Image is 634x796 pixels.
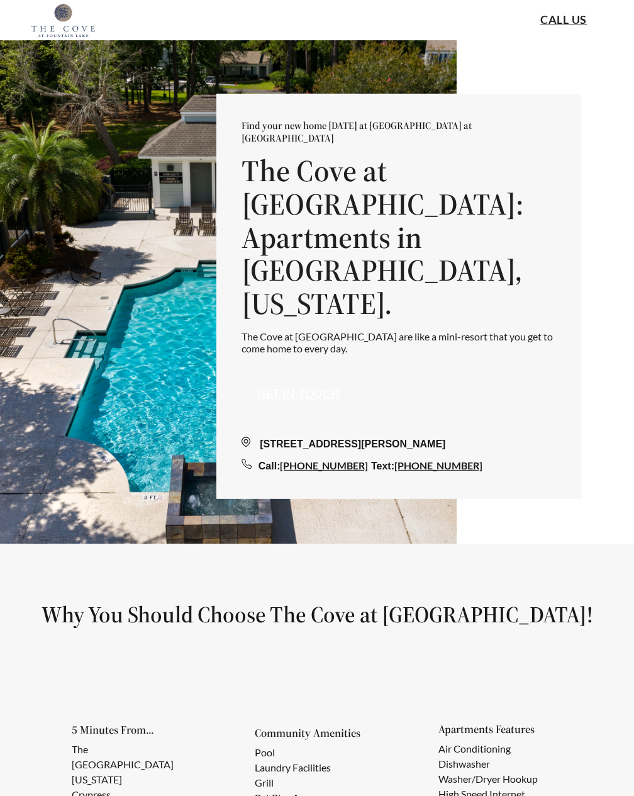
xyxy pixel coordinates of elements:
a: Call Us [540,13,587,27]
p: Find your new home [DATE] at [GEOGRAPHIC_DATA] at [GEOGRAPHIC_DATA] [242,119,556,144]
h1: The Cove at [GEOGRAPHIC_DATA]: Apartments in [GEOGRAPHIC_DATA], [US_STATE]. [242,154,556,320]
li: Laundry Facilities [255,760,343,775]
button: Get in touch [242,379,356,408]
li: The [GEOGRAPHIC_DATA][US_STATE] [72,742,189,787]
p: The Cove at [GEOGRAPHIC_DATA] are like a mini-resort that you get to come home to every day. [242,330,556,354]
span: Text: [371,461,394,471]
h5: Community Amenities [255,727,363,739]
a: [PHONE_NUMBER] [394,459,482,471]
h5: Apartments Features [438,724,576,735]
a: Get in touch [257,387,340,401]
li: Washer/Dryer Hookup [438,771,555,787]
button: Call Us [525,6,603,35]
a: [PHONE_NUMBER] [280,459,368,471]
span: Call: [259,461,281,471]
div: [STREET_ADDRESS][PERSON_NAME] [242,437,556,452]
li: Grill [255,775,343,790]
li: Dishwasher [438,756,555,771]
h1: Why You Should Choose The Cove at [GEOGRAPHIC_DATA]! [30,600,604,629]
li: Air Conditioning [438,741,555,756]
h5: 5 Minutes From... [72,724,209,736]
img: cove_at_fountain_lake_logo.png [31,3,95,37]
li: Pool [255,745,343,760]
